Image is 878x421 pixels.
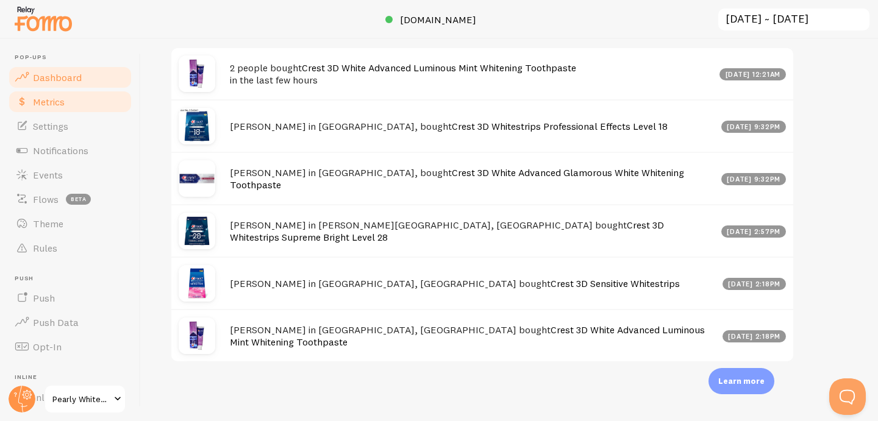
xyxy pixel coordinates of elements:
a: Push [7,286,133,310]
p: Learn more [718,375,765,387]
span: Metrics [33,96,65,108]
span: Theme [33,218,63,230]
a: Flows beta [7,187,133,211]
div: [DATE] 9:32pm [721,173,787,185]
a: Rules [7,236,133,260]
h4: [PERSON_NAME] in [GEOGRAPHIC_DATA], [GEOGRAPHIC_DATA] bought [230,277,715,290]
a: Metrics [7,90,133,114]
a: Theme [7,211,133,236]
span: Pearly Whites UK [52,392,110,406]
h4: [PERSON_NAME] in [GEOGRAPHIC_DATA], bought [230,120,714,133]
span: Pop-ups [15,54,133,62]
span: Push [15,275,133,283]
a: Crest 3D Whitestrips Professional Effects Level 18 [452,120,668,132]
h4: [PERSON_NAME] in [GEOGRAPHIC_DATA], bought [230,166,714,191]
div: [DATE] 2:57pm [721,225,787,238]
a: Crest 3D White Advanced Glamorous White Whitening Toothpaste [230,166,684,191]
a: Notifications [7,138,133,163]
div: [DATE] 2:18pm [723,330,787,342]
span: beta [66,194,91,205]
h4: [PERSON_NAME] in [PERSON_NAME][GEOGRAPHIC_DATA], [GEOGRAPHIC_DATA] bought [230,219,714,244]
span: Push Data [33,316,79,328]
a: Crest 3D Whitestrips Supreme Bright Level 28 [230,219,664,244]
span: Dashboard [33,71,82,83]
span: Flows [33,193,59,205]
span: Rules [33,242,57,254]
h4: [PERSON_NAME] in [GEOGRAPHIC_DATA], [GEOGRAPHIC_DATA] bought [230,324,715,348]
span: Push [33,292,55,304]
span: Inline [15,373,133,381]
a: Crest 3D White Advanced Luminous Mint Whitening Toothpaste [302,62,576,74]
a: Push Data [7,310,133,334]
span: Settings [33,120,68,132]
div: Learn more [708,368,774,394]
div: [DATE] 9:32pm [721,121,787,133]
span: Notifications [33,144,88,157]
a: Crest 3D White Advanced Luminous Mint Whitening Toothpaste [230,324,705,348]
span: Opt-In [33,341,62,353]
div: [DATE] 12:21am [719,68,786,80]
a: Events [7,163,133,187]
a: Dashboard [7,65,133,90]
iframe: Help Scout Beacon - Open [829,378,866,415]
a: Crest 3D Sensitive Whitestrips [551,277,680,289]
img: fomo-relay-logo-orange.svg [13,3,74,34]
div: [DATE] 2:18pm [723,278,787,290]
span: Events [33,169,63,181]
a: Pearly Whites UK [44,384,126,414]
h4: 2 people bought in the last few hours [230,62,712,87]
a: Settings [7,114,133,138]
a: Opt-In [7,334,133,359]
